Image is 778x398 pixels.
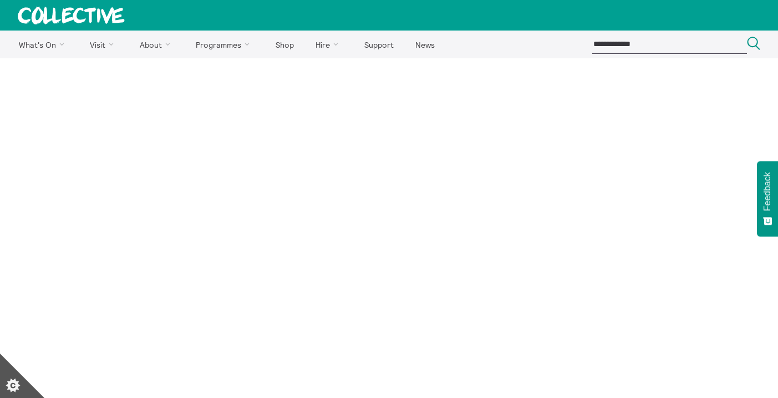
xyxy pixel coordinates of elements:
[757,161,778,236] button: Feedback - Show survey
[9,31,78,58] a: What's On
[306,31,353,58] a: Hire
[266,31,303,58] a: Shop
[130,31,184,58] a: About
[80,31,128,58] a: Visit
[354,31,403,58] a: Support
[186,31,264,58] a: Programmes
[405,31,444,58] a: News
[762,172,772,211] span: Feedback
